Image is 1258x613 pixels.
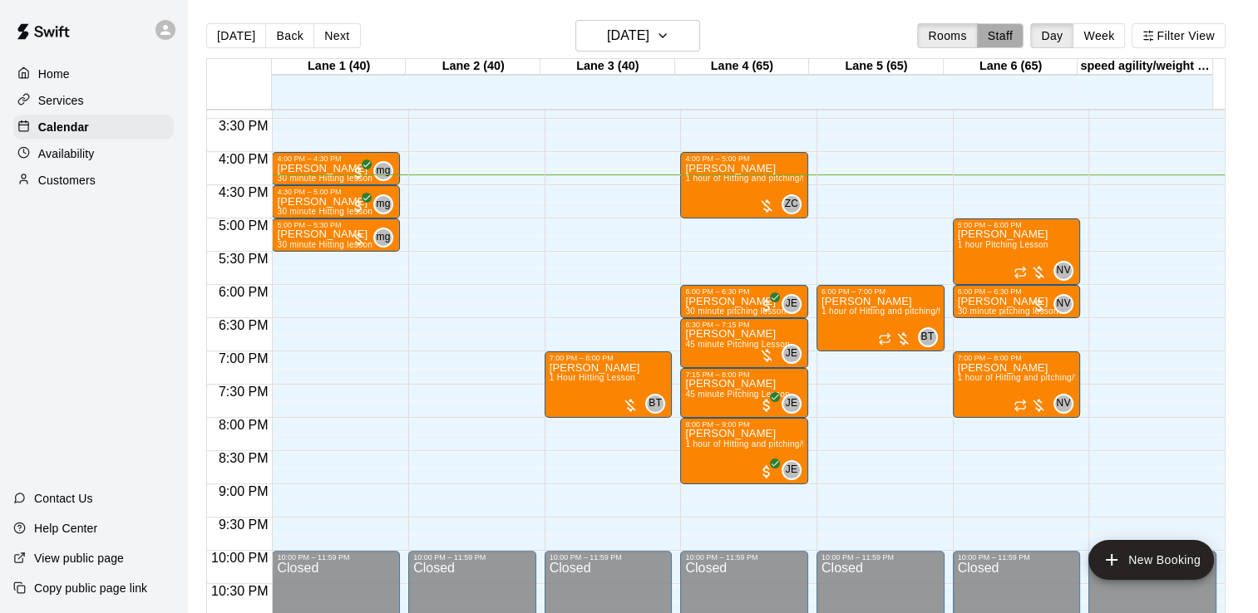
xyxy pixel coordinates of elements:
span: ZC [785,196,799,213]
span: Justin Evans [788,394,802,414]
span: 9:00 PM [215,484,273,498]
div: 4:30 PM – 5:00 PM: Joe Anderson [272,185,400,218]
button: Back [265,23,314,48]
div: Lane 2 (40) [406,59,540,75]
span: 7:30 PM [215,385,273,399]
span: Zion Clonts [788,194,802,214]
a: Customers [13,168,174,193]
div: Nathan Volf [1053,394,1073,414]
span: Nathan Volf [1060,294,1073,314]
div: 7:00 PM – 8:00 PM [550,354,668,362]
div: 6:30 PM – 7:15 PM: Logan DeForest [680,318,808,368]
div: 7:00 PM – 8:00 PM: 1 hour of Hitting and pitching/fielding [953,351,1081,418]
span: 1 hour Pitching Lesson [958,240,1048,249]
div: 10:00 PM – 11:59 PM [821,553,940,562]
div: 5:00 PM – 5:30 PM [277,221,395,229]
p: Home [38,66,70,82]
div: Justin Evans [782,344,802,364]
div: 6:00 PM – 6:30 PM: Sebastian Watson [680,285,808,318]
div: Lane 4 (65) [675,59,810,75]
button: Day [1030,23,1073,48]
div: Brandon Taylor [918,327,938,347]
button: Staff [977,23,1024,48]
p: Customers [38,172,96,189]
span: mg [376,163,390,179]
div: 6:00 PM – 6:30 PM: Joe Chandler [953,285,1081,318]
span: 30 minute Hitting lesson [277,207,372,216]
span: matt gonzalez [380,228,393,248]
a: Calendar [13,115,174,140]
p: Contact Us [34,490,93,507]
div: 8:00 PM – 9:00 PM: Gage Porter [680,418,808,484]
span: 30 minute pitching lesson [685,306,786,316]
span: Nathan Volf [1060,261,1073,281]
span: 1 hour of Hitting and pitching/fielding [821,306,967,316]
span: 30 minute pitching lesson [958,306,1058,316]
span: 45 minute Pitching Lesson [685,340,790,349]
span: 1 hour of Hitting and pitching/fielding [958,373,1103,382]
span: 5:30 PM [215,252,273,266]
span: matt gonzalez [380,194,393,214]
span: NV [1056,395,1070,412]
div: 4:00 PM – 4:30 PM [277,154,395,163]
div: Zion Clonts [782,194,802,214]
span: 3:30 PM [215,119,273,133]
span: JE [786,346,798,362]
span: Recurring event [1014,399,1027,412]
div: Services [13,88,174,113]
div: Lane 6 (65) [944,59,1078,75]
span: mg [376,196,390,213]
div: 6:00 PM – 7:00 PM: Mason Brown [816,285,945,351]
span: 10:30 PM [207,584,272,598]
span: Brandon Taylor [652,394,665,414]
span: 7:00 PM [215,351,273,365]
div: 5:00 PM – 6:00 PM: 1 hour Pitching Lesson [953,218,1081,285]
div: 4:00 PM – 5:00 PM [685,154,803,163]
div: Lane 5 (65) [809,59,944,75]
span: 45 minute Pitching Lesson [685,390,790,399]
div: Justin Evans [782,460,802,480]
button: Filter View [1132,23,1225,48]
span: NV [1056,296,1070,312]
div: speed agility/weight room [1078,59,1212,75]
div: 8:00 PM – 9:00 PM [685,420,803,429]
span: matt gonzalez [380,161,393,181]
div: 6:00 PM – 6:30 PM [685,287,803,296]
div: Lane 3 (40) [540,59,675,75]
span: 30 minute Hitting lesson [277,174,372,183]
span: Justin Evans [788,460,802,480]
span: Justin Evans [788,344,802,364]
span: All customers have paid [350,164,367,181]
a: Availability [13,141,174,166]
span: JE [786,395,798,412]
div: matt gonzalez [373,194,393,214]
span: NV [1056,262,1070,279]
button: [DATE] [575,20,700,51]
div: 5:00 PM – 6:00 PM [958,221,1076,229]
span: 5:00 PM [215,218,273,233]
div: 6:00 PM – 7:00 PM [821,287,940,296]
span: 6:30 PM [215,318,273,332]
button: Week [1073,23,1125,48]
span: 10:00 PM [207,551,272,565]
div: 10:00 PM – 11:59 PM [413,553,531,562]
span: JE [786,462,798,478]
div: Nathan Volf [1053,294,1073,314]
span: BT [649,395,662,412]
span: Nathan Volf [1060,394,1073,414]
span: 1 Hour Hitting Lesson [550,373,635,382]
span: JE [786,296,798,312]
a: Home [13,61,174,86]
div: 7:00 PM – 8:00 PM: Zach Tyson [545,351,673,418]
button: [DATE] [206,23,266,48]
button: add [1088,540,1214,580]
div: 6:30 PM – 7:15 PM [685,321,803,329]
span: 4:30 PM [215,185,273,199]
div: 10:00 PM – 11:59 PM [685,553,803,562]
button: Rooms [917,23,977,48]
p: Services [38,92,84,109]
h6: [DATE] [607,24,649,47]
